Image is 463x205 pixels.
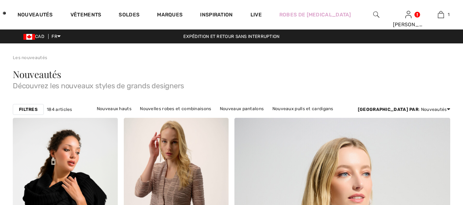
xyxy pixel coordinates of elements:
img: recherche [373,10,379,19]
a: Nouvelles jupes [189,113,230,123]
span: 1 [448,11,449,18]
strong: Filtres [19,106,38,113]
strong: [GEOGRAPHIC_DATA] par [358,107,418,112]
span: Nouveautés [13,68,61,81]
a: Les nouveautés [13,55,47,60]
a: Robes de [MEDICAL_DATA] [279,11,351,19]
span: FR [51,34,61,39]
img: 1ère Avenue [3,6,6,20]
img: Mon panier [438,10,444,19]
div: : Nouveautés [358,106,450,113]
div: [PERSON_NAME] [393,21,425,28]
a: Nouvelles robes et combinaisons [136,104,215,113]
span: Découvrez les nouveaux styles de grands designers [13,79,450,89]
a: Live [250,11,262,19]
a: Marques [157,12,183,19]
span: Inspiration [200,12,233,19]
a: Nouvelles vestes et blazers [120,113,187,123]
a: Se connecter [405,11,412,18]
a: Nouveaux pantalons [216,104,267,113]
span: 184 articles [47,106,72,113]
a: Vêtements [70,12,102,19]
img: Canadian Dollar [23,34,35,40]
a: Nouveautés [18,12,53,19]
a: Nouveaux vêtements d'extérieur [231,113,309,123]
a: 1 [425,10,457,19]
img: Mes infos [405,10,412,19]
span: CAD [23,34,47,39]
a: Soldes [119,12,139,19]
a: Nouveaux pulls et cardigans [269,104,337,113]
a: Nouveaux hauts [93,104,135,113]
